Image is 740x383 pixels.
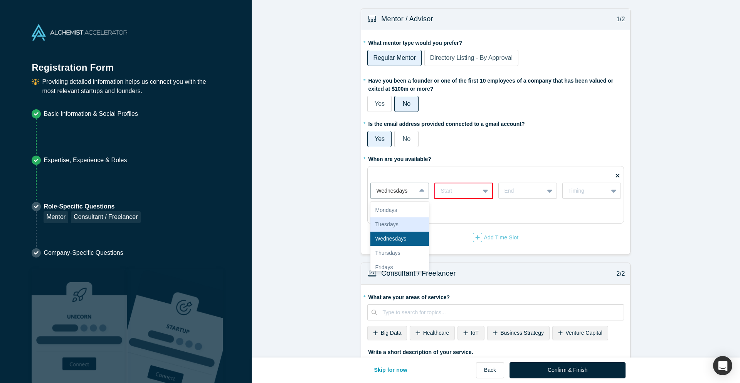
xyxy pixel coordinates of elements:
span: IoT [471,330,479,336]
div: Fridays [370,260,429,275]
label: Have you been a founder or one of the first 10 employees of a company that has been valued or exi... [367,74,624,93]
span: Business Strategy [500,330,544,336]
p: 1/2 [612,15,625,24]
div: IoT [457,326,484,340]
img: Prism AI [127,269,223,383]
div: Business Strategy [487,326,550,340]
span: No [403,136,410,142]
div: Thursdays [370,246,429,260]
label: Is the email address provided connected to a gmail account? [367,117,624,128]
p: Role-Specific Questions [44,202,140,211]
img: Alchemist Accelerator Logo [32,24,127,41]
span: Big Data [381,330,402,336]
button: Add Time Slot [473,232,519,242]
h3: Mentor / Advisor [381,14,433,24]
div: Timing [568,187,602,195]
span: No [403,100,410,107]
span: Regular Mentor [373,54,415,61]
label: What are your areas of service? [367,291,624,302]
label: What mentor type would you prefer? [367,36,624,47]
span: Yes [375,136,385,142]
button: Back [476,362,504,378]
h1: Registration Form [32,53,220,75]
div: Healthcare [410,326,455,340]
div: Big Data [367,326,407,340]
span: Directory Listing - By Approval [430,54,513,61]
button: Confirm & Finish [510,362,626,378]
h3: Consultant / Freelancer [381,268,456,279]
label: Write a short description of your service. [367,346,624,356]
div: Consultant / Freelancer [71,211,140,223]
div: Venture Capital [552,326,608,340]
img: Robust Technologies [32,269,127,383]
div: Wednesdays [370,232,429,246]
div: Mondays [370,203,429,217]
button: Skip for now [366,362,415,378]
p: Providing detailed information helps us connect you with the most relevant startups and founders. [42,77,220,96]
p: Basic Information & Social Profiles [44,109,138,119]
p: 2/2 [612,269,625,278]
div: Add Time Slot [473,233,518,242]
label: When are you available? [367,153,431,163]
p: Expertise, Experience & Roles [44,156,127,165]
p: Company-Specific Questions [44,248,123,258]
span: Healthcare [423,330,449,336]
span: Venture Capital [565,330,602,336]
span: Yes [375,100,385,107]
div: Mentor [44,211,68,223]
div: Tuesdays [370,217,429,232]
